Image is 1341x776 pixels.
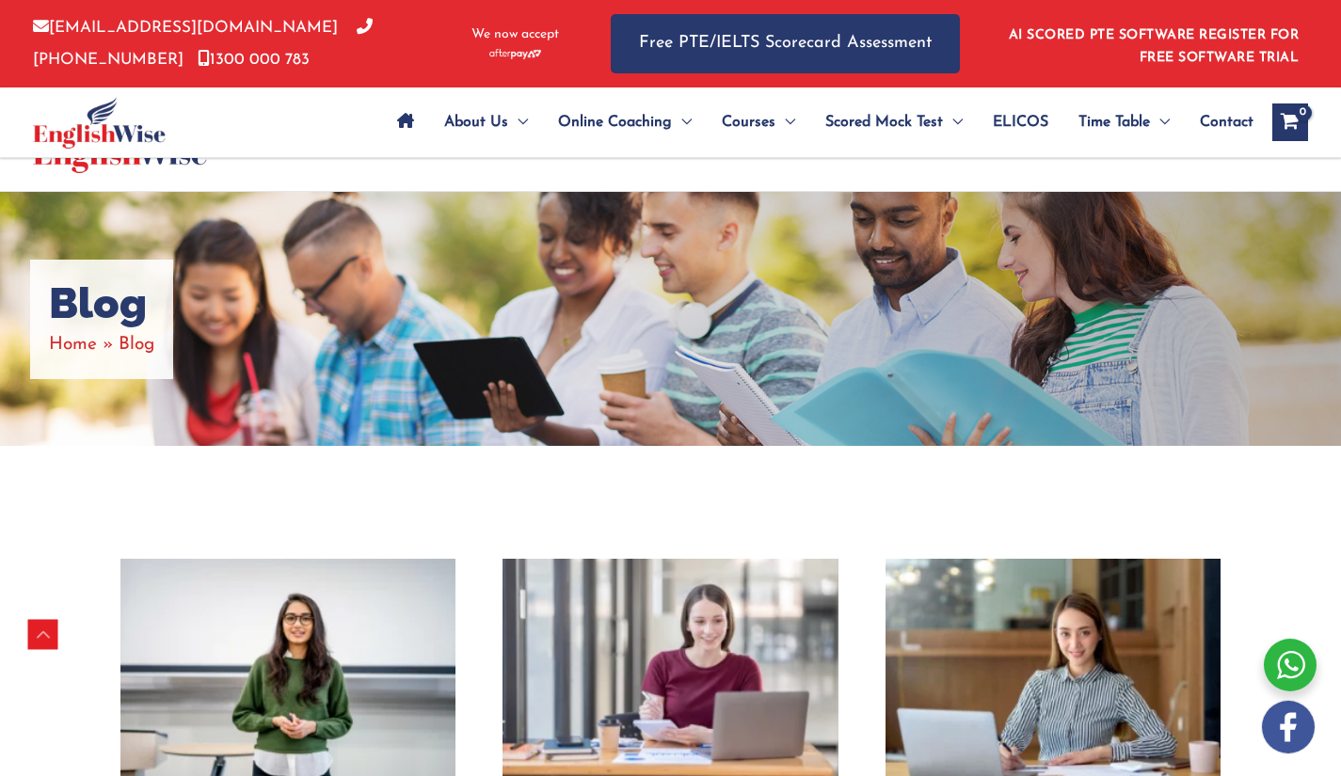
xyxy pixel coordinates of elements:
[382,89,1253,155] nav: Site Navigation: Main Menu
[119,336,154,354] span: Blog
[825,89,943,155] span: Scored Mock Test
[543,89,707,155] a: Online CoachingMenu Toggle
[33,97,166,149] img: cropped-ew-logo
[558,89,672,155] span: Online Coaching
[198,52,310,68] a: 1300 000 783
[943,89,963,155] span: Menu Toggle
[508,89,528,155] span: Menu Toggle
[444,89,508,155] span: About Us
[33,20,338,36] a: [EMAIL_ADDRESS][DOMAIN_NAME]
[49,336,97,354] a: Home
[978,89,1063,155] a: ELICOS
[33,20,373,67] a: [PHONE_NUMBER]
[611,14,960,73] a: Free PTE/IELTS Scorecard Assessment
[49,329,154,360] nav: Breadcrumbs
[1262,701,1315,753] img: white-facebook.png
[49,278,154,329] h1: Blog
[1063,89,1185,155] a: Time TableMenu Toggle
[471,25,559,44] span: We now accept
[1185,89,1253,155] a: Contact
[1078,89,1150,155] span: Time Table
[1200,89,1253,155] span: Contact
[993,89,1048,155] span: ELICOS
[1272,103,1308,141] a: View Shopping Cart, empty
[998,13,1308,74] aside: Header Widget 1
[775,89,795,155] span: Menu Toggle
[810,89,978,155] a: Scored Mock TestMenu Toggle
[707,89,810,155] a: CoursesMenu Toggle
[1150,89,1170,155] span: Menu Toggle
[1009,28,1300,65] a: AI SCORED PTE SOFTWARE REGISTER FOR FREE SOFTWARE TRIAL
[672,89,692,155] span: Menu Toggle
[722,89,775,155] span: Courses
[489,49,541,59] img: Afterpay-Logo
[429,89,543,155] a: About UsMenu Toggle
